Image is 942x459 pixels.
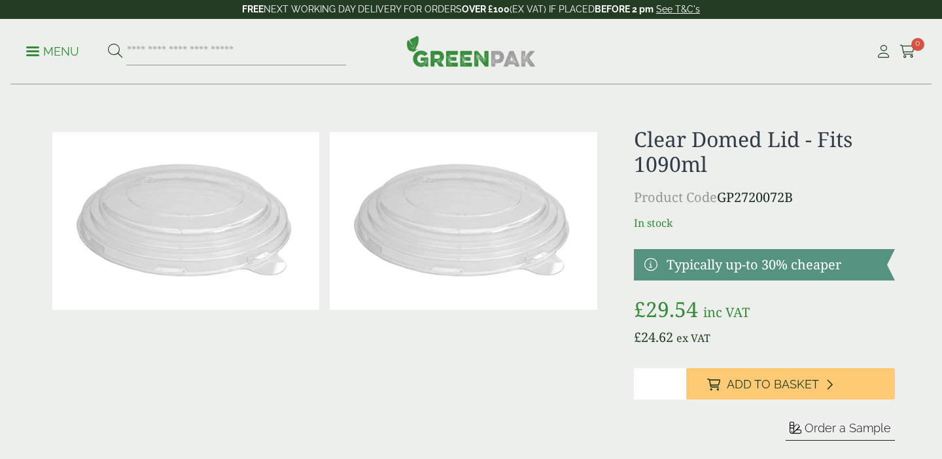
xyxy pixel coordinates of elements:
[899,45,916,58] i: Cart
[805,421,891,435] span: Order a Sample
[911,38,924,51] span: 0
[330,132,597,310] img: Clear Domed Lid Fits 1000ml Full Case Of 0
[634,328,673,346] bdi: 24.62
[462,4,510,14] strong: OVER £100
[634,328,641,346] span: £
[634,215,895,231] p: In stock
[676,331,710,345] span: ex VAT
[634,127,895,177] h1: Clear Domed Lid - Fits 1090ml
[786,420,895,441] button: Order a Sample
[634,188,895,207] p: GP2720072B
[727,377,819,392] span: Add to Basket
[26,44,79,57] a: Menu
[634,188,717,206] span: Product Code
[686,368,895,399] button: Add to Basket
[406,35,536,67] img: GreenPak Supplies
[899,42,916,61] a: 0
[703,303,750,321] span: inc VAT
[656,4,700,14] a: See T&C's
[242,4,264,14] strong: FREE
[875,45,892,58] i: My Account
[634,295,646,323] span: £
[595,4,654,14] strong: BEFORE 2 pm
[634,295,698,323] bdi: 29.54
[52,132,319,310] img: Clear Domed Lid Fits 1000ml 0
[26,44,79,59] p: Menu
